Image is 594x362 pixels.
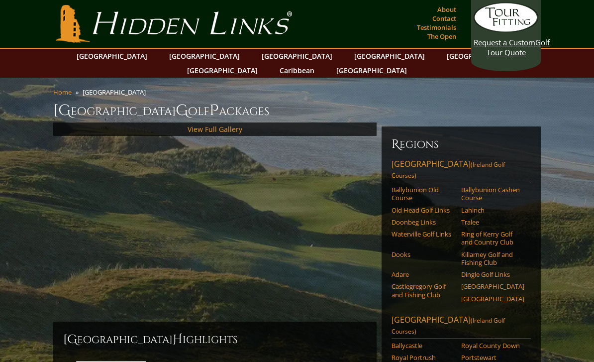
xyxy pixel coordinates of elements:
a: Ballybunion Cashen Course [461,186,524,202]
a: Ring of Kerry Golf and Country Club [461,230,524,246]
span: G [176,101,188,121]
a: Request a CustomGolf Tour Quote [474,2,538,57]
a: [GEOGRAPHIC_DATA] [349,49,430,63]
a: Lahinch [461,206,524,214]
a: Testimonials [414,20,459,34]
a: [GEOGRAPHIC_DATA] [331,63,412,78]
span: (Ireland Golf Courses) [392,316,505,336]
a: [GEOGRAPHIC_DATA] [461,282,524,290]
a: [GEOGRAPHIC_DATA] [182,63,263,78]
a: [GEOGRAPHIC_DATA] [257,49,337,63]
a: Tralee [461,218,524,226]
span: Request a Custom [474,37,535,47]
a: Royal County Down [461,342,524,350]
a: Royal Portrush [392,354,455,362]
a: [GEOGRAPHIC_DATA] [442,49,522,63]
a: Home [53,88,72,97]
h6: Regions [392,136,531,152]
a: Ballycastle [392,342,455,350]
a: Killarney Golf and Fishing Club [461,250,524,267]
a: Doonbeg Links [392,218,455,226]
a: [GEOGRAPHIC_DATA] [461,295,524,303]
span: H [173,332,183,348]
li: [GEOGRAPHIC_DATA] [83,88,150,97]
a: Contact [430,11,459,25]
a: Portstewart [461,354,524,362]
a: Adare [392,270,455,278]
a: [GEOGRAPHIC_DATA] [72,49,152,63]
a: Old Head Golf Links [392,206,455,214]
h2: [GEOGRAPHIC_DATA] ighlights [63,332,367,348]
a: [GEOGRAPHIC_DATA] [164,49,245,63]
a: About [435,2,459,16]
a: The Open [425,29,459,43]
a: [GEOGRAPHIC_DATA](Ireland Golf Courses) [392,314,531,339]
a: Ballybunion Old Course [392,186,455,202]
a: [GEOGRAPHIC_DATA](Ireland Golf Courses) [392,158,531,183]
h1: [GEOGRAPHIC_DATA] olf ackages [53,101,541,121]
a: Caribbean [275,63,319,78]
a: Castlegregory Golf and Fishing Club [392,282,455,299]
a: Dooks [392,250,455,258]
span: P [209,101,219,121]
a: View Full Gallery [188,124,242,134]
a: Dingle Golf Links [461,270,524,278]
a: Waterville Golf Links [392,230,455,238]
